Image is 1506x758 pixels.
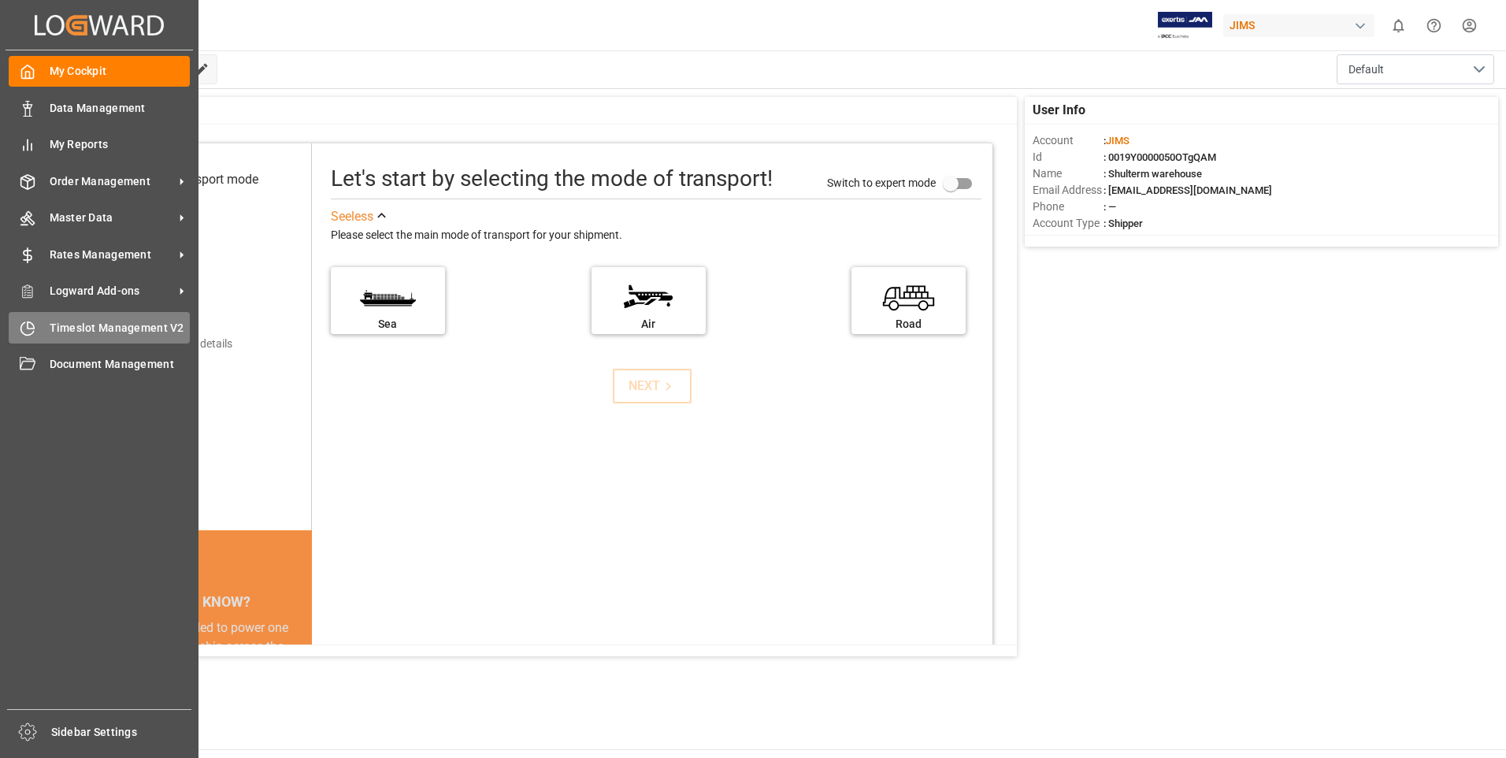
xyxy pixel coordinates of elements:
span: Master Data [50,210,174,226]
div: Let's start by selecting the mode of transport! [331,162,773,195]
a: Timeslot Management V2 [9,312,190,343]
span: My Cockpit [50,63,191,80]
span: Sidebar Settings [51,724,192,741]
button: show 0 new notifications [1381,8,1416,43]
div: Please select the main mode of transport for your shipment. [331,226,981,245]
div: JIMS [1223,14,1374,37]
span: : [EMAIL_ADDRESS][DOMAIN_NAME] [1104,184,1272,196]
span: : Shulterm warehouse [1104,168,1202,180]
img: Exertis%20JAM%20-%20Email%20Logo.jpg_1722504956.jpg [1158,12,1212,39]
span: Document Management [50,356,191,373]
span: : [1104,135,1129,147]
span: : — [1104,201,1116,213]
span: Timeslot Management V2 [50,320,191,336]
div: Road [859,316,958,333]
span: User Info [1033,101,1085,120]
span: Default [1348,61,1384,78]
span: JIMS [1106,135,1129,147]
button: next slide / item [290,619,312,751]
span: Data Management [50,100,191,117]
div: NEXT [629,377,677,396]
span: Account Type [1033,215,1104,232]
button: open menu [1337,54,1494,84]
span: Name [1033,165,1104,182]
span: Phone [1033,199,1104,215]
a: My Cockpit [9,56,190,87]
button: JIMS [1223,10,1381,40]
a: Data Management [9,92,190,123]
span: : Shipper [1104,217,1143,229]
span: My Reports [50,136,191,153]
span: Account [1033,132,1104,149]
div: Air [599,316,698,333]
span: Logward Add-ons [50,283,174,299]
span: Rates Management [50,247,174,263]
span: : 0019Y0000050OTgQAM [1104,151,1216,163]
button: Help Center [1416,8,1452,43]
div: See less [331,207,373,226]
button: NEXT [613,369,692,403]
div: Add shipping details [134,336,232,352]
span: Email Address [1033,182,1104,199]
div: Sea [339,316,437,333]
span: Switch to expert mode [827,176,936,188]
span: Order Management [50,173,174,190]
span: Id [1033,149,1104,165]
